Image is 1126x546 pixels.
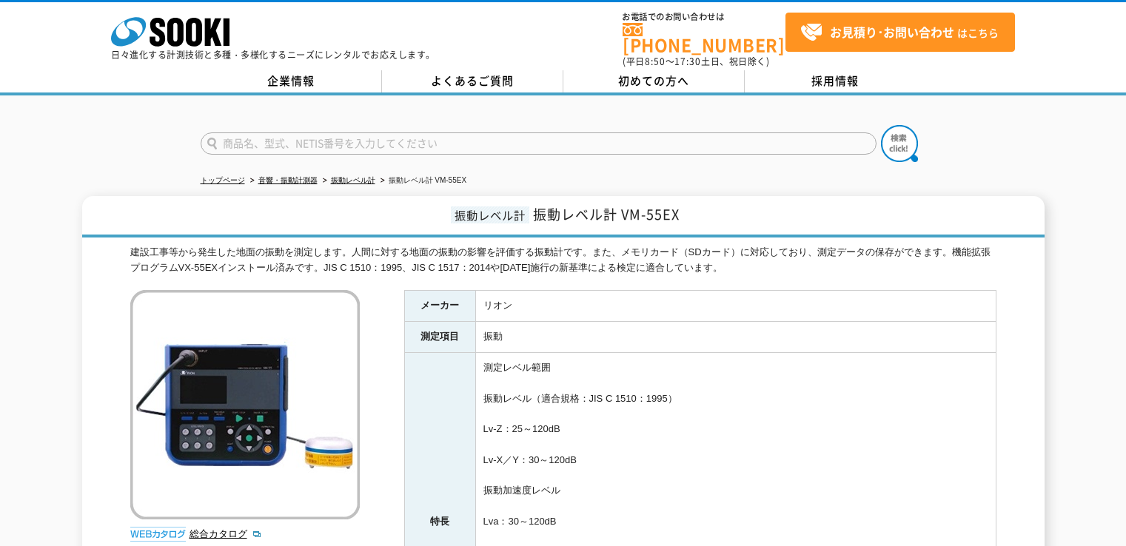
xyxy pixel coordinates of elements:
[378,173,467,189] li: 振動レベル計 VM-55EX
[382,70,563,92] a: よくあるご質問
[623,13,785,21] span: お電話でのお問い合わせは
[130,290,360,519] img: 振動レベル計 VM-55EX
[111,50,435,59] p: 日々進化する計測技術と多種・多様化するニーズにレンタルでお応えします。
[404,322,475,353] th: 測定項目
[130,245,996,276] div: 建設工事等から発生した地面の振動を測定します。人間に対する地面の振動の影響を評価する振動計です。また、メモリカード（SDカード）に対応しており、測定データの保存ができます。機能拡張プログラムVX...
[201,70,382,92] a: 企業情報
[785,13,1015,52] a: お見積り･お問い合わせはこちら
[618,73,689,89] span: 初めての方へ
[475,322,996,353] td: 振動
[623,55,769,68] span: (平日 ～ 土日、祝日除く)
[674,55,701,68] span: 17:30
[258,176,318,184] a: 音響・振動計測器
[130,527,186,542] img: webカタログ
[201,132,877,155] input: 商品名、型式、NETIS番号を入力してください
[563,70,745,92] a: 初めての方へ
[645,55,666,68] span: 8:50
[881,125,918,162] img: btn_search.png
[745,70,926,92] a: 採用情報
[190,528,262,539] a: 総合カタログ
[201,176,245,184] a: トップページ
[331,176,375,184] a: 振動レベル計
[623,23,785,53] a: [PHONE_NUMBER]
[451,206,529,223] span: 振動レベル計
[800,21,999,44] span: はこちら
[830,23,954,41] strong: お見積り･お問い合わせ
[475,291,996,322] td: リオン
[404,291,475,322] th: メーカー
[533,204,680,224] span: 振動レベル計 VM-55EX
